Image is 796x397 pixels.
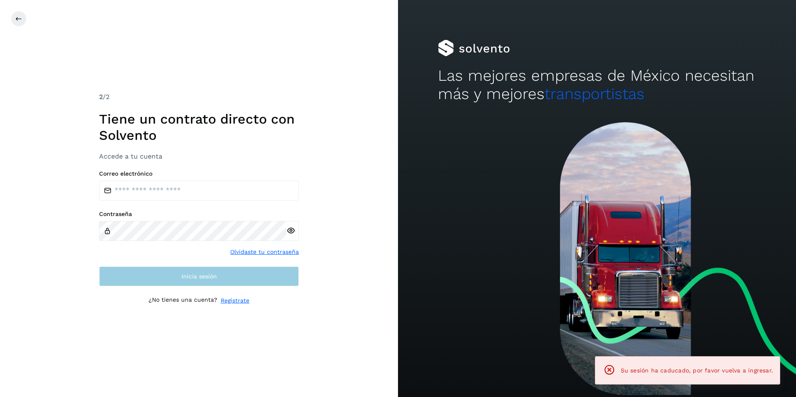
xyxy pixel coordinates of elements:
p: ¿No tienes una cuenta? [149,296,217,305]
div: /2 [99,92,299,102]
span: Su sesión ha caducado, por favor vuelva a ingresar. [621,367,773,374]
a: Regístrate [221,296,249,305]
span: transportistas [545,85,644,103]
h3: Accede a tu cuenta [99,152,299,160]
button: Inicia sesión [99,266,299,286]
span: 2 [99,93,103,101]
h2: Las mejores empresas de México necesitan más y mejores [438,67,756,104]
h1: Tiene un contrato directo con Solvento [99,111,299,143]
a: Olvidaste tu contraseña [230,248,299,256]
label: Correo electrónico [99,170,299,177]
label: Contraseña [99,211,299,218]
span: Inicia sesión [182,273,217,279]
